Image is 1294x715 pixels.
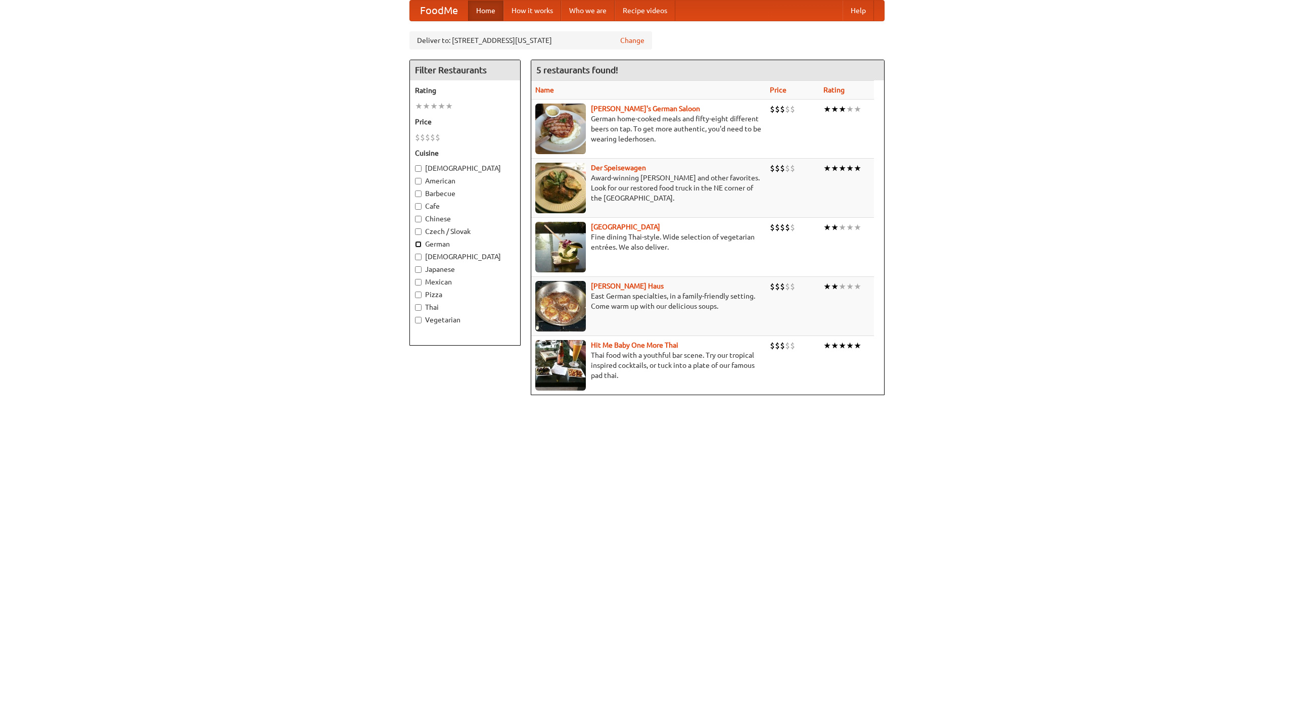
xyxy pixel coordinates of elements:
li: ★ [831,163,839,174]
a: Recipe videos [615,1,675,21]
li: $ [780,104,785,115]
li: $ [415,132,420,143]
li: $ [430,132,435,143]
label: Cafe [415,201,515,211]
p: East German specialties, in a family-friendly setting. Come warm up with our delicious soups. [535,291,762,311]
li: $ [780,340,785,351]
li: $ [785,222,790,233]
li: $ [775,222,780,233]
input: Mexican [415,279,422,285]
input: Thai [415,304,422,311]
img: satay.jpg [535,222,586,272]
label: Vegetarian [415,315,515,325]
a: Help [843,1,874,21]
a: Rating [823,86,845,94]
label: Barbecue [415,188,515,199]
label: Japanese [415,264,515,274]
input: Vegetarian [415,317,422,323]
li: $ [775,281,780,292]
h5: Cuisine [415,148,515,158]
li: ★ [823,163,831,174]
li: $ [785,163,790,174]
img: kohlhaus.jpg [535,281,586,331]
label: [DEMOGRAPHIC_DATA] [415,163,515,173]
li: ★ [438,101,445,112]
li: $ [785,340,790,351]
li: ★ [854,222,861,233]
input: American [415,178,422,184]
li: $ [770,281,775,292]
a: Der Speisewagen [591,164,646,172]
li: $ [790,340,795,351]
li: ★ [854,104,861,115]
input: Barbecue [415,190,422,197]
li: ★ [831,222,839,233]
li: $ [790,281,795,292]
input: Japanese [415,266,422,273]
li: ★ [430,101,438,112]
li: $ [780,163,785,174]
li: ★ [831,340,839,351]
li: ★ [423,101,430,112]
a: Home [468,1,503,21]
input: Cafe [415,203,422,210]
h5: Price [415,117,515,127]
li: ★ [839,222,846,233]
input: [DEMOGRAPHIC_DATA] [415,254,422,260]
label: German [415,239,515,249]
a: Hit Me Baby One More Thai [591,341,678,349]
li: $ [780,222,785,233]
li: $ [780,281,785,292]
p: Thai food with a youthful bar scene. Try our tropical inspired cocktails, or tuck into a plate of... [535,350,762,380]
input: Czech / Slovak [415,228,422,235]
h4: Filter Restaurants [410,60,520,80]
p: Fine dining Thai-style. Wide selection of vegetarian entrées. We also deliver. [535,232,762,252]
a: FoodMe [410,1,468,21]
li: ★ [415,101,423,112]
label: Pizza [415,290,515,300]
li: $ [770,163,775,174]
ng-pluralize: 5 restaurants found! [536,65,618,75]
li: ★ [846,281,854,292]
li: ★ [854,163,861,174]
a: Change [620,35,644,45]
a: [PERSON_NAME]'s German Saloon [591,105,700,113]
li: ★ [823,222,831,233]
li: $ [785,104,790,115]
li: ★ [831,281,839,292]
input: [DEMOGRAPHIC_DATA] [415,165,422,172]
a: [GEOGRAPHIC_DATA] [591,223,660,231]
label: Thai [415,302,515,312]
a: [PERSON_NAME] Haus [591,282,664,290]
li: $ [435,132,440,143]
li: $ [775,104,780,115]
li: ★ [823,104,831,115]
a: Price [770,86,787,94]
li: $ [790,104,795,115]
p: German home-cooked meals and fifty-eight different beers on tap. To get more authentic, you'd nee... [535,114,762,144]
li: ★ [839,104,846,115]
li: ★ [823,281,831,292]
li: $ [775,163,780,174]
li: ★ [846,340,854,351]
label: American [415,176,515,186]
img: speisewagen.jpg [535,163,586,213]
li: ★ [854,281,861,292]
div: Deliver to: [STREET_ADDRESS][US_STATE] [409,31,652,50]
li: ★ [823,340,831,351]
li: $ [770,222,775,233]
li: ★ [846,163,854,174]
label: Chinese [415,214,515,224]
li: ★ [846,222,854,233]
p: Award-winning [PERSON_NAME] and other favorites. Look for our restored food truck in the NE corne... [535,173,762,203]
label: [DEMOGRAPHIC_DATA] [415,252,515,262]
li: $ [790,163,795,174]
li: $ [785,281,790,292]
li: ★ [854,340,861,351]
li: $ [775,340,780,351]
h5: Rating [415,85,515,96]
li: ★ [839,281,846,292]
